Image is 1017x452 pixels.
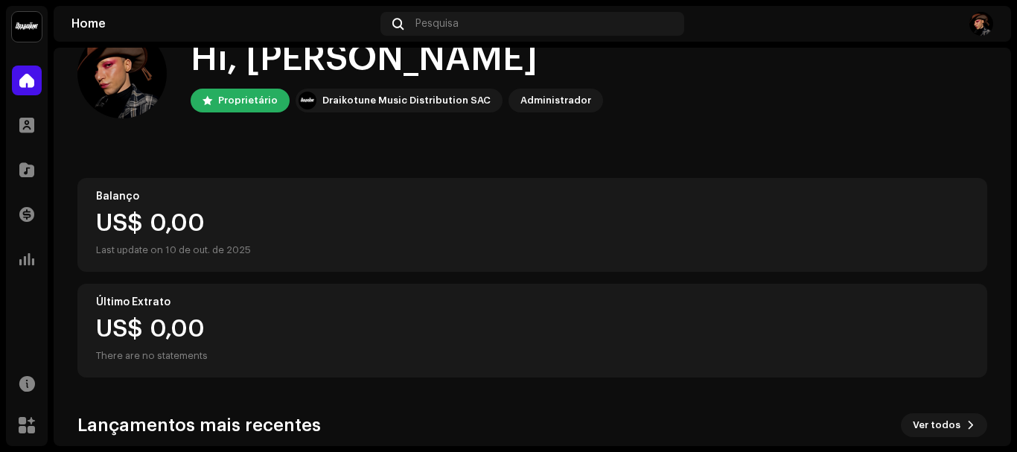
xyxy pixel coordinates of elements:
span: Pesquisa [415,18,459,30]
div: There are no statements [96,347,208,365]
re-o-card-value: Último Extrato [77,284,987,378]
div: Proprietário [218,92,278,109]
re-o-card-value: Balanço [77,178,987,272]
h3: Lançamentos mais recentes [77,413,321,437]
div: Administrador [520,92,591,109]
img: 10370c6a-d0e2-4592-b8a2-38f444b0ca44 [12,12,42,42]
button: Ver todos [901,413,987,437]
div: Draikotune Music Distribution SAC [322,92,491,109]
div: Home [71,18,374,30]
div: Balanço [96,191,969,203]
div: Last update on 10 de out. de 2025 [96,241,969,259]
span: Ver todos [913,410,960,440]
div: Último Extrato [96,296,969,308]
img: 67b7c124-abcb-4be5-a423-3083415982ce [77,29,167,118]
img: 10370c6a-d0e2-4592-b8a2-38f444b0ca44 [299,92,316,109]
img: 67b7c124-abcb-4be5-a423-3083415982ce [969,12,993,36]
div: Hi, [PERSON_NAME] [191,35,603,83]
